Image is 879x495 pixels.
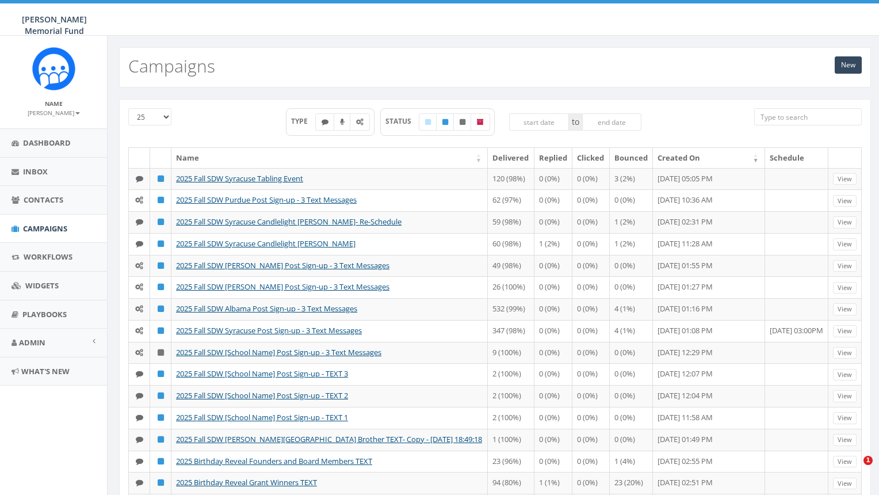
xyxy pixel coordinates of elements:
td: 0 (0%) [572,189,609,211]
th: Bounced [610,148,653,168]
input: end date [582,113,642,131]
i: Text SMS [136,479,143,486]
td: 1 (2%) [610,233,653,255]
td: 2 (100%) [488,407,534,429]
td: 0 (0%) [610,342,653,364]
input: start date [509,113,569,131]
a: View [833,325,857,337]
a: 2025 Fall SDW [PERSON_NAME][GEOGRAPHIC_DATA] Brother TEXT- Copy - [DATE] 18:49:18 [176,434,482,444]
i: Text SMS [136,436,143,443]
a: 2025 Fall SDW [PERSON_NAME] Post Sign-up - 3 Text Messages [176,281,389,292]
a: View [833,173,857,185]
a: View [833,260,857,272]
td: [DATE] 01:55 PM [653,255,765,277]
img: Rally_Corp_Icon.png [32,47,75,90]
td: 23 (96%) [488,451,534,473]
small: [PERSON_NAME] [28,109,80,117]
td: [DATE] 02:55 PM [653,451,765,473]
label: Published [436,113,454,131]
td: 2 (100%) [488,363,534,385]
span: Admin [19,337,45,348]
i: Automated Message [135,305,143,313]
a: View [833,478,857,490]
span: Widgets [25,280,59,291]
td: [DATE] 12:07 PM [653,363,765,385]
td: [DATE] 10:36 AM [653,189,765,211]
i: Text SMS [136,240,143,247]
label: Unpublished [453,113,472,131]
td: 0 (0%) [534,363,572,385]
td: 0 (0%) [572,429,609,451]
label: Automated Message [350,113,370,131]
i: Published [158,392,164,399]
span: Dashboard [23,138,71,148]
td: [DATE] 01:49 PM [653,429,765,451]
i: Published [158,196,164,204]
a: View [833,282,857,294]
td: 26 (100%) [488,276,534,298]
td: 23 (20%) [610,472,653,494]
a: View [833,390,857,402]
th: Name: activate to sort column ascending [171,148,488,168]
a: 2025 Fall SDW Albama Post Sign-up - 3 Text Messages [176,303,357,314]
td: 0 (0%) [534,407,572,429]
a: View [833,195,857,207]
span: to [569,113,582,131]
td: [DATE] 02:31 PM [653,211,765,233]
i: Published [158,305,164,313]
i: Automated Message [135,283,143,291]
td: 0 (0%) [610,276,653,298]
td: 0 (0%) [572,298,609,320]
a: View [833,303,857,315]
td: 1 (2%) [610,211,653,233]
td: [DATE] 11:58 AM [653,407,765,429]
iframe: Intercom live chat [840,456,867,483]
span: Contacts [24,195,63,205]
td: 0 (0%) [572,407,609,429]
td: [DATE] 01:27 PM [653,276,765,298]
small: Name [45,100,63,108]
i: Automated Message [135,196,143,204]
a: 2025 Birthday Reveal Founders and Board Members TEXT [176,456,372,466]
span: 1 [863,456,873,465]
i: Published [158,458,164,465]
input: Type to search [754,108,862,125]
td: 0 (0%) [534,276,572,298]
td: 1 (4%) [610,451,653,473]
th: Created On: activate to sort column ascending [653,148,765,168]
td: 1 (1%) [534,472,572,494]
td: 0 (0%) [534,298,572,320]
a: 2025 Fall SDW [School Name] Post Sign-up - TEXT 2 [176,390,348,401]
td: 59 (98%) [488,211,534,233]
a: 2025 Fall SDW [School Name] Post Sign-up - 3 Text Messages [176,347,381,357]
td: 9 (100%) [488,342,534,364]
a: [PERSON_NAME] [28,107,80,117]
i: Draft [425,119,431,125]
td: 0 (0%) [534,451,572,473]
a: 2025 Birthday Reveal Grant Winners TEXT [176,477,317,488]
td: 0 (0%) [610,363,653,385]
i: Text SMS [136,392,143,399]
td: 0 (0%) [534,255,572,277]
td: [DATE] 01:16 PM [653,298,765,320]
span: TYPE [291,116,316,126]
td: [DATE] 12:04 PM [653,385,765,407]
i: Text SMS [322,119,328,125]
td: [DATE] 12:29 PM [653,342,765,364]
td: 0 (0%) [572,385,609,407]
a: View [833,456,857,468]
td: 0 (0%) [534,189,572,211]
td: 0 (0%) [572,342,609,364]
td: 49 (98%) [488,255,534,277]
i: Automated Message [135,262,143,269]
th: Replied [534,148,572,168]
td: [DATE] 11:28 AM [653,233,765,255]
td: [DATE] 05:05 PM [653,168,765,190]
td: 4 (1%) [610,320,653,342]
span: Playbooks [22,309,67,319]
i: Unpublished [460,119,465,125]
td: 532 (99%) [488,298,534,320]
td: 4 (1%) [610,298,653,320]
a: View [833,216,857,229]
a: View [833,434,857,446]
